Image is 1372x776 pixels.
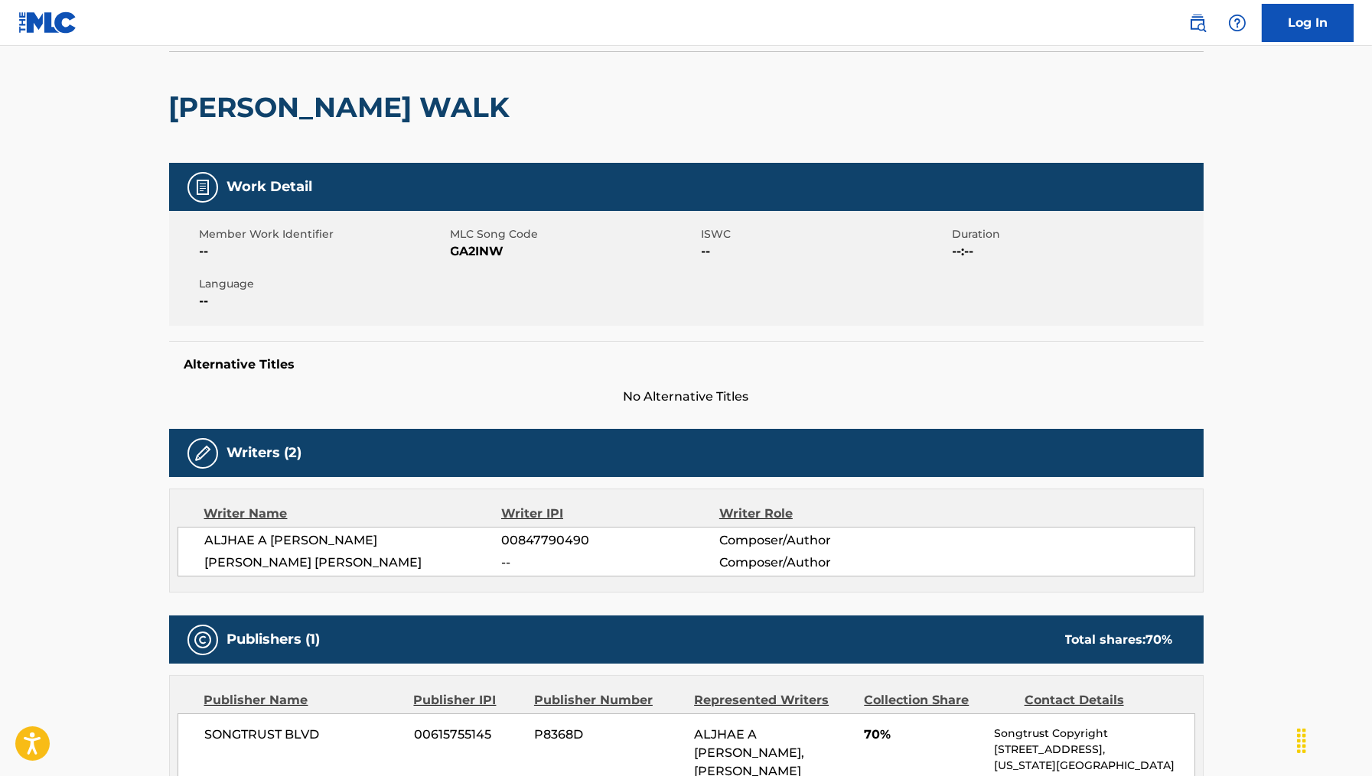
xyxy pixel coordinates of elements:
div: Publisher Number [534,691,683,709]
div: Total shares: [1065,631,1173,649]
h5: Writers (2) [227,444,302,462]
p: Songtrust Copyright [994,726,1194,742]
img: help [1228,14,1247,32]
a: Log In [1262,4,1354,42]
img: Publishers [194,631,212,649]
h2: [PERSON_NAME] WALK [169,90,518,125]
span: -- [200,242,447,261]
img: Writers [194,444,212,463]
span: P8368D [534,726,683,744]
div: Contact Details [1025,691,1173,709]
span: GA2INW [451,242,698,261]
div: Represented Writers [694,691,852,709]
h5: Work Detail [227,178,313,196]
span: Composer/Author [719,554,917,572]
iframe: Chat Widget [1295,703,1372,776]
span: -- [200,292,447,310]
a: Public Search [1182,8,1213,38]
div: Writer Name [204,505,502,523]
div: Publisher Name [204,691,402,709]
span: Composer/Author [719,531,917,550]
span: ALJHAE A [PERSON_NAME] [205,531,502,550]
span: 00847790490 [501,531,719,550]
span: --:-- [953,242,1200,261]
div: Collection Share [864,691,1012,709]
div: Drag [1289,718,1314,764]
div: Help [1222,8,1253,38]
span: Duration [953,226,1200,242]
div: Publisher IPI [414,691,523,709]
img: search [1188,14,1207,32]
span: MLC Song Code [451,226,698,242]
img: MLC Logo [18,11,77,34]
h5: Alternative Titles [184,357,1188,372]
span: 00615755145 [414,726,523,744]
span: 70% [864,726,983,744]
span: No Alternative Titles [169,388,1204,406]
div: Writer IPI [501,505,719,523]
span: SONGTRUST BLVD [205,726,403,744]
span: Member Work Identifier [200,226,447,242]
span: ISWC [702,226,949,242]
span: -- [501,554,719,572]
div: Writer Role [719,505,917,523]
span: -- [702,242,949,261]
span: [PERSON_NAME] [PERSON_NAME] [205,554,502,572]
img: Work Detail [194,178,212,196]
h5: Publishers (1) [227,631,321,648]
span: 70 % [1146,632,1173,647]
p: [STREET_ADDRESS], [994,742,1194,758]
span: Language [200,276,447,292]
